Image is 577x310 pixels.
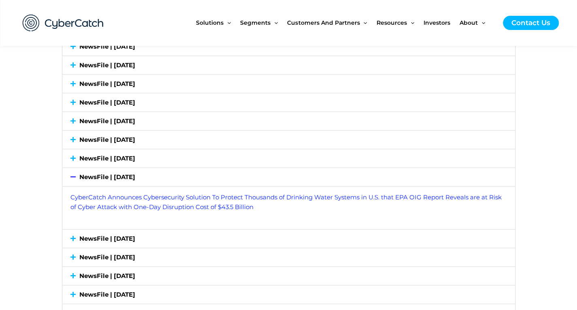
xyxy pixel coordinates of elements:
[224,6,231,40] span: Menu Toggle
[377,6,407,40] span: Resources
[360,6,367,40] span: Menu Toggle
[62,267,515,285] div: NewsFile | [DATE]
[196,6,495,40] nav: Site Navigation: New Main Menu
[240,6,270,40] span: Segments
[503,16,559,30] a: Contact Us
[62,285,515,304] div: NewsFile | [DATE]
[62,248,515,266] div: NewsFile | [DATE]
[79,98,135,106] a: NewsFile | [DATE]
[62,130,515,149] div: NewsFile | [DATE]
[424,6,450,40] span: Investors
[79,43,135,50] a: NewsFile | [DATE]
[79,173,135,181] a: NewsFile | [DATE]
[62,112,515,130] div: NewsFile | [DATE]
[79,61,135,69] a: NewsFile | [DATE]
[424,6,460,40] a: Investors
[15,6,112,40] img: CyberCatch
[62,56,515,74] div: NewsFile | [DATE]
[478,6,485,40] span: Menu Toggle
[70,193,502,211] a: CyberCatch Announces Cybersecurity Solution To Protect Thousands of Drinking Water Systems in U.S...
[62,168,515,186] div: NewsFile | [DATE]
[62,75,515,93] div: NewsFile | [DATE]
[62,229,515,248] div: NewsFile | [DATE]
[79,291,135,298] a: NewsFile | [DATE]
[407,6,414,40] span: Menu Toggle
[460,6,478,40] span: About
[196,6,224,40] span: Solutions
[62,93,515,111] div: NewsFile | [DATE]
[62,149,515,167] div: NewsFile | [DATE]
[62,37,515,56] div: NewsFile | [DATE]
[79,136,135,143] a: NewsFile | [DATE]
[79,117,135,125] a: NewsFile | [DATE]
[62,186,515,229] div: NewsFile | [DATE]
[79,235,135,242] a: NewsFile | [DATE]
[79,253,135,261] a: NewsFile | [DATE]
[79,80,135,88] a: NewsFile | [DATE]
[287,6,360,40] span: Customers and Partners
[79,272,135,280] a: NewsFile | [DATE]
[270,6,278,40] span: Menu Toggle
[79,154,135,162] a: NewsFile | [DATE]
